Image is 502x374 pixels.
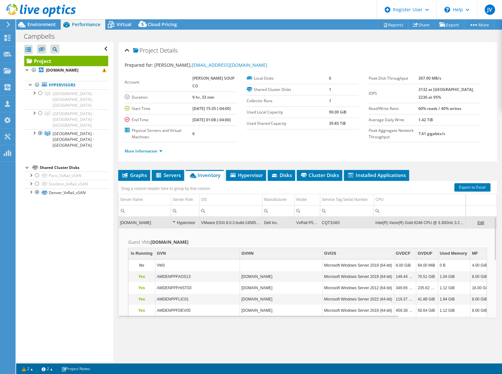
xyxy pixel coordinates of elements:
b: 39.85 TiB [329,121,345,126]
div: Shared Cluster Disks [40,164,108,172]
a: USA - TX - Paris [24,89,108,109]
b: 6 [192,131,194,136]
a: USA - CA - Stockton [24,109,108,129]
a: Share [408,20,435,30]
b: 1 [329,98,331,103]
a: [DOMAIN_NAME] [24,66,108,74]
a: More Information [125,148,162,154]
label: Start Time [125,105,192,112]
b: 9 hr, 33 min [192,94,214,100]
td: Column GVHN, Value AMDENPPFHIST03.am.cpb.com [240,282,322,294]
span: Project [133,47,158,54]
td: Used Memory Column [438,248,470,259]
td: GVHN Column [240,248,322,259]
label: Read/Write Ratio [368,105,418,112]
p: No [130,261,153,269]
td: Column MF, Value 4.00 GiB [470,260,493,271]
td: Column GVN, Value AMDENPPFLIC01 [155,294,240,305]
a: Reports [377,20,408,30]
td: MF Column [470,248,493,259]
b: 90.00 GiB [329,109,346,115]
div: Manufacturer [264,196,287,203]
b: 60% reads / 40% writes [418,106,461,111]
span: Cloud Pricing [148,21,177,27]
a: [EMAIL_ADDRESS][DOMAIN_NAME] [192,62,267,68]
td: Column MF, Value 8.00 GiB [470,305,493,316]
a: Stockton_VxRail_vSAN [24,180,108,188]
td: GVDUF Column [416,248,438,259]
td: Column CPU, Value Intel(R) Xeon(R) Gold 6246 CPU @ 3.30GHz 3.29 GHz [374,217,467,228]
div: Service Tag Serial Number [322,196,368,203]
td: OS Column [199,194,262,205]
b: [DATE] 15:35 (-04:00) [192,106,231,111]
label: Local Disks [247,75,329,82]
a: Paris_VxRail_vSAN [24,172,108,180]
td: Column Used Memory, Value 0 B [438,260,470,271]
label: Account [125,79,192,85]
label: Average Daily Write [368,117,418,123]
a: Edit [477,221,484,225]
td: Server Name Column [118,194,171,205]
td: Column Model, Filter cell [294,205,320,216]
span: [GEOGRAPHIC_DATA] - [GEOGRAPHIC_DATA] - [GEOGRAPHIC_DATA] [53,91,94,108]
a: Export to Excel [454,183,490,192]
td: Column GVDUF, Value 235.62 GiB [416,282,438,294]
td: Column Is Running, Value Yes [128,271,155,282]
td: Column Server Name, Value amdenpvxesx01.am.cpb.com [118,217,171,228]
td: Column Service Tag Serial Number, Value CQT31M3 [320,217,374,228]
a: USA - PA - Denver [24,129,108,149]
b: 1 [329,87,331,92]
div: GVDUF [418,250,433,257]
label: Peak Aggregate Network Throughput [368,127,418,140]
a: 2 [37,365,57,373]
td: Column Manufacturer, Value Dell Inc. [262,217,294,228]
b: [DOMAIN_NAME] [150,239,189,245]
a: 2 [17,365,37,373]
b: 307.90 MB/s [418,75,441,81]
td: Service Tag Serial Number Column [320,194,374,205]
span: Environment [27,21,56,27]
td: Column GVN, Value AMDENPPFDEV05 [155,305,240,316]
a: Project Notes [57,365,95,373]
td: GVDCF Column [394,248,416,259]
div: Used Memory [440,250,467,257]
td: Column MF, Value 8.00 GiB [470,271,493,282]
label: Prepared for: [125,62,153,68]
span: Inventory [189,172,220,178]
a: Denver_VxRail_vSAN [24,188,108,197]
td: Column GVN, Value AMDENPPFHIST03 [155,282,240,294]
span: Details [160,46,178,54]
span: Virtual [117,21,131,27]
b: 3132 at [GEOGRAPHIC_DATA], 2236 at 95% [418,87,474,100]
label: Duration [125,94,192,101]
td: Column GVDCF, Value 459.38 GiB [394,305,416,316]
span: Cluster Disks [300,172,339,178]
td: Column GVDUF, Value 70.51 GiB [416,271,438,282]
p: Yes [130,307,153,314]
div: MF [472,250,478,257]
td: Column OS, Value VMware ESXi 8.0.3 build-24585383 [199,217,262,228]
b: 7.61 gigabits/s [418,131,445,136]
label: Physical Servers and Virtual Machines [125,127,192,140]
a: Export [434,20,464,30]
span: Installed Applications [347,172,406,178]
div: GVN [157,250,166,257]
div: Model [296,196,307,203]
td: Column GVHN, Value AMDENPPFAOS13.am.cpb.com [240,271,322,282]
td: Column Server Role, Filter cell [171,205,199,216]
td: Column GVDUF, Value 50.64 GiB [416,305,438,316]
td: Column GVDCF, Value 119.37 GiB [394,294,416,305]
a: Project [24,56,108,66]
p: Yes [130,295,153,303]
td: Column CPU, Filter cell [374,205,467,216]
span: Disks [271,172,292,178]
label: IOPS [368,90,418,97]
label: Used Shared Capacity [247,120,329,127]
td: Column GVDUF, Value 84.00 MiB [416,260,438,271]
span: Servers [155,172,181,178]
td: Column Used Memory, Value 1.12 GiB [438,305,470,316]
td: Manufacturer Column [262,194,294,205]
span: Graphs [121,172,147,178]
label: End Time [125,117,192,123]
td: Column GVN, Value VM3 [155,260,240,271]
